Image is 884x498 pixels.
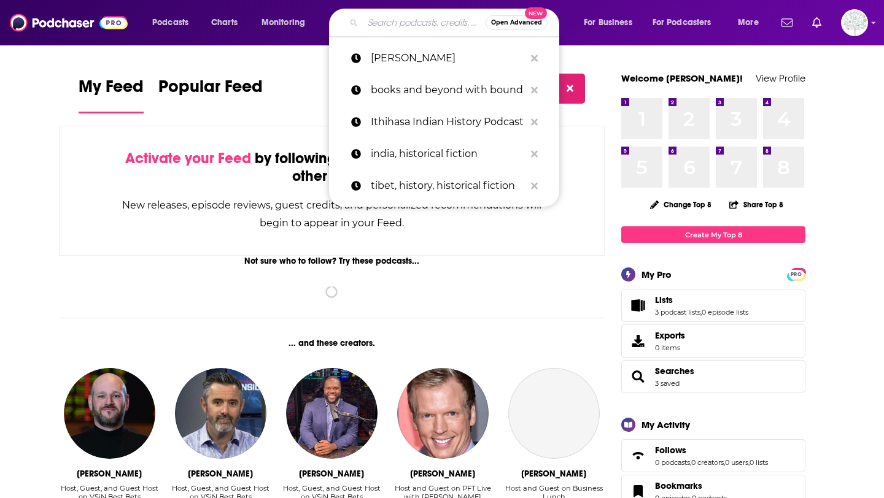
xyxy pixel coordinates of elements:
[621,289,805,322] span: Lists
[841,9,868,36] button: Show profile menu
[77,469,142,479] div: Wes Reynolds
[59,256,605,266] div: Not sure who to follow? Try these podcasts...
[397,368,488,459] img: Chris Simms
[738,14,759,31] span: More
[584,14,632,31] span: For Business
[655,294,673,305] span: Lists
[158,76,263,113] a: Popular Feed
[642,269,672,280] div: My Pro
[789,269,804,278] a: PRO
[175,368,266,459] img: Dave Ross
[655,445,768,456] a: Follows
[211,14,238,31] span: Charts
[64,368,155,459] img: Wes Reynolds
[756,72,805,84] a: View Profile
[750,458,768,467] a: 0 lists
[621,324,805,358] a: Exports
[724,458,725,467] span: ,
[645,13,729,33] button: open menu
[789,270,804,279] span: PRO
[262,14,305,31] span: Monitoring
[371,74,525,106] p: books and beyond with bound
[626,332,650,350] span: Exports
[725,458,748,467] a: 0 users
[521,469,586,479] div: Roland Frasier
[59,338,605,348] div: ... and these creators.
[690,458,691,467] span: ,
[655,458,690,467] a: 0 podcasts
[121,150,543,185] div: by following Podcasts, Creators, Lists, and other Users!
[748,458,750,467] span: ,
[144,13,204,33] button: open menu
[655,480,727,491] a: Bookmarks
[188,469,253,479] div: Dave Ross
[371,42,525,74] p: patricia raskin
[286,368,377,459] img: Femi Abebefe
[486,15,548,30] button: Open AdvancedNew
[79,76,144,113] a: My Feed
[655,379,680,388] a: 3 saved
[491,20,542,26] span: Open Advanced
[410,469,475,479] div: Chris Simms
[729,13,774,33] button: open menu
[655,294,748,305] a: Lists
[655,445,686,456] span: Follows
[329,106,559,138] a: Ithihasa Indian History Podcast
[329,42,559,74] a: [PERSON_NAME]
[655,366,694,377] a: Searches
[702,308,748,316] a: 0 episode lists
[329,170,559,202] a: tibet, history, historical fiction
[807,12,826,33] a: Show notifications dropdown
[371,170,525,202] p: tibet, history, historical fiction
[626,447,650,464] a: Follows
[121,196,543,232] div: New releases, episode reviews, guest credits, and personalized recommendations will begin to appe...
[691,458,724,467] a: 0 creators
[158,76,263,104] span: Popular Feed
[643,197,719,212] button: Change Top 8
[777,12,797,33] a: Show notifications dropdown
[642,419,690,431] div: My Activity
[253,13,321,33] button: open menu
[621,360,805,393] span: Searches
[841,9,868,36] span: Logged in as WunderTanya
[655,330,685,341] span: Exports
[525,7,547,19] span: New
[363,13,486,33] input: Search podcasts, credits, & more...
[626,368,650,385] a: Searches
[655,480,702,491] span: Bookmarks
[329,138,559,170] a: india, historical fiction
[79,76,144,104] span: My Feed
[10,11,128,34] img: Podchaser - Follow, Share and Rate Podcasts
[841,9,868,36] img: User Profile
[371,138,525,170] p: india, historical fiction
[508,368,599,459] a: Roland Frasier
[341,9,571,37] div: Search podcasts, credits, & more...
[655,343,685,352] span: 0 items
[575,13,648,33] button: open menu
[152,14,188,31] span: Podcasts
[299,469,364,479] div: Femi Abebefe
[626,297,650,314] a: Lists
[329,74,559,106] a: books and beyond with bound
[700,308,702,316] span: ,
[621,439,805,472] span: Follows
[125,149,251,167] span: Activate your Feed
[203,13,245,33] a: Charts
[371,106,525,138] p: Ithihasa Indian History Podcast
[621,72,743,84] a: Welcome [PERSON_NAME]!
[655,308,700,316] a: 3 podcast lists
[653,14,711,31] span: For Podcasters
[729,193,784,216] button: Share Top 8
[621,226,805,243] a: Create My Top 8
